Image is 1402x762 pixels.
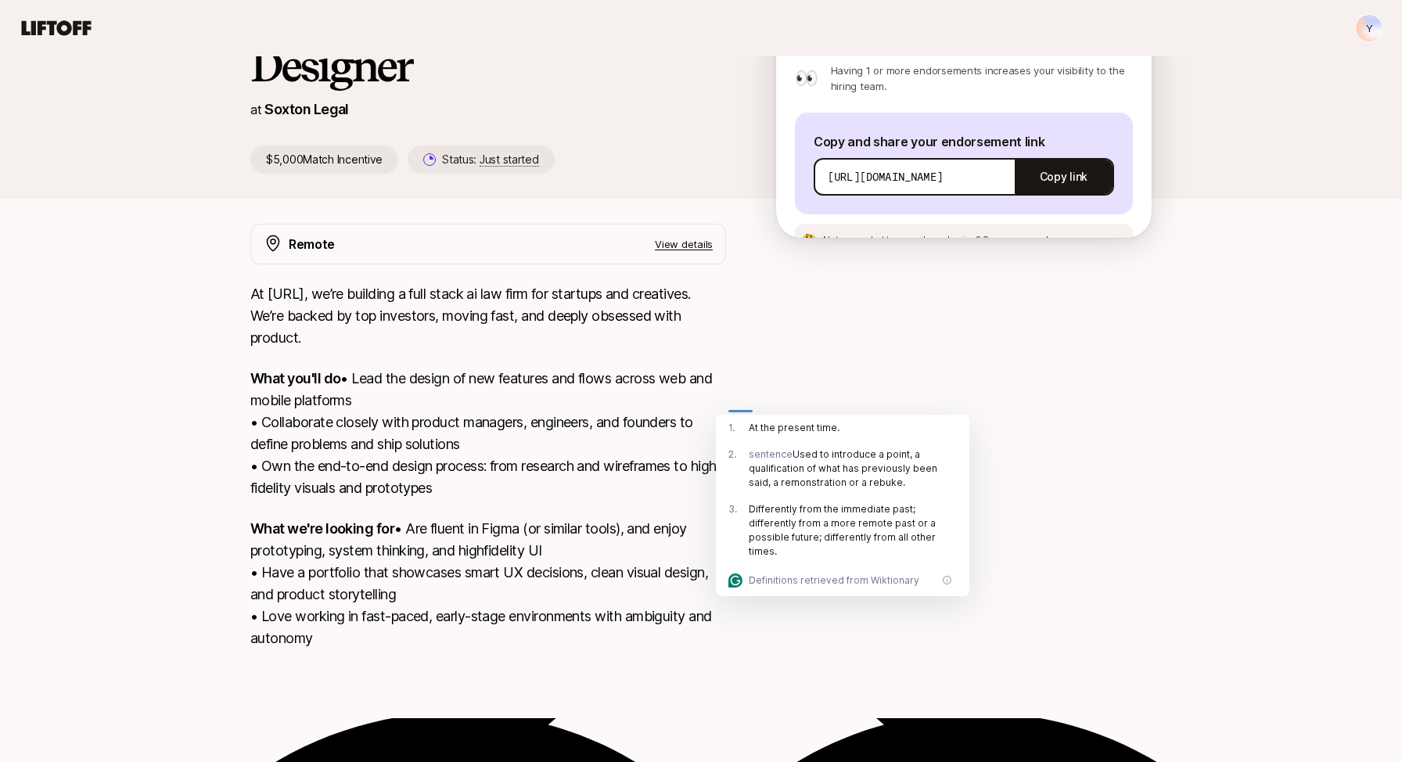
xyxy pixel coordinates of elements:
[1366,19,1373,38] p: Y
[1355,14,1383,42] button: Y
[823,233,1099,247] p: Not sure what to say when sharing?
[250,283,726,349] p: At [URL], we’re building a full stack ai law firm for startups and creatives. We’re backed by top...
[831,63,1133,94] p: Having 1 or more endorsements increases your visibility to the hiring team.
[250,520,394,537] strong: What we're looking for
[250,99,261,120] p: at
[442,150,538,169] p: Status:
[983,234,1099,246] span: See an example message
[814,131,1114,152] p: Copy and share your endorsement link
[250,370,340,386] strong: What you'll do
[250,518,726,649] p: • Are fluent in Figma (or similar tools), and enjoy prototyping, system thinking, and highfidelit...
[828,169,943,185] p: [URL][DOMAIN_NAME]
[264,99,349,120] p: Soxton Legal
[289,234,335,254] p: Remote
[801,234,817,246] p: 🤔
[795,69,818,88] p: 👀
[655,236,713,252] p: View details
[1015,155,1113,199] button: Copy link
[250,146,398,174] p: $5,000 Match Incentive
[480,153,539,167] span: Just started
[250,368,726,499] p: • Lead the design of new features and flows across web and mobile platforms • Collaborate closely...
